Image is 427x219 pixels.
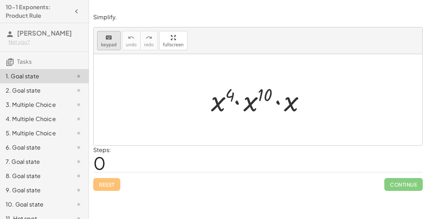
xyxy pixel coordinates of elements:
[97,31,121,50] button: keyboardkeypad
[122,31,141,50] button: undoundo
[74,129,83,137] i: Task not started.
[126,42,137,47] span: undo
[74,157,83,166] i: Task not started.
[6,3,70,20] h4: 10-1 Exponents: Product Rule
[93,152,106,174] span: 0
[128,33,135,42] i: undo
[6,143,63,152] div: 6. Goal state
[159,31,188,50] button: fullscreen
[74,172,83,180] i: Task not started.
[74,100,83,109] i: Task not started.
[6,72,63,80] div: 1. Goal state
[146,33,152,42] i: redo
[6,115,63,123] div: 4. Multiple Choice
[6,172,63,180] div: 8. Goal state
[74,186,83,194] i: Task not started.
[163,42,184,47] span: fullscreen
[74,115,83,123] i: Task not started.
[6,100,63,109] div: 3. Multiple Choice
[105,33,112,42] i: keyboard
[74,200,83,209] i: Task not started.
[17,58,32,65] span: Tasks
[17,29,72,37] span: [PERSON_NAME]
[140,31,158,50] button: redoredo
[74,72,83,80] i: Task not started.
[6,157,63,166] div: 7. Goal state
[6,129,63,137] div: 5. Multiple Choice
[144,42,154,47] span: redo
[6,86,63,95] div: 2. Goal state
[6,186,63,194] div: 9. Goal state
[101,42,117,47] span: keypad
[9,38,83,46] div: Not you?
[74,86,83,95] i: Task not started.
[74,143,83,152] i: Task not started.
[93,146,111,153] label: Steps:
[6,200,63,209] div: 10. Goal state
[93,13,423,21] p: Simplify.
